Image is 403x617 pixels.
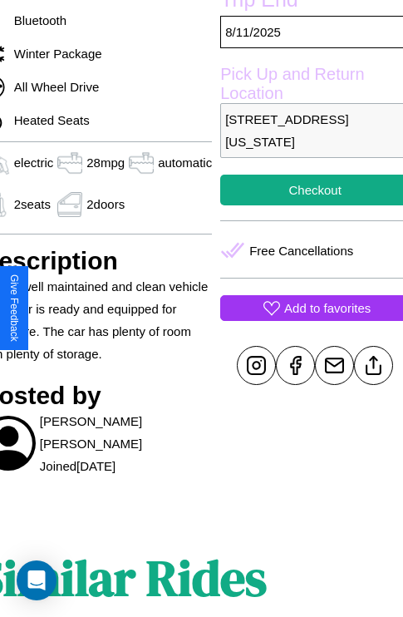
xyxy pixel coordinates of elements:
[17,560,57,600] div: Open Intercom Messenger
[86,193,125,215] p: 2 doors
[125,151,158,175] img: gas
[249,239,353,262] p: Free Cancellations
[6,42,102,65] p: Winter Package
[284,297,371,319] p: Add to favorites
[158,151,212,174] p: automatic
[53,192,86,217] img: gas
[6,76,100,98] p: All Wheel Drive
[86,151,125,174] p: 28 mpg
[6,109,90,131] p: Heated Seats
[6,9,66,32] p: Bluetooth
[14,151,54,174] p: electric
[8,274,20,342] div: Give Feedback
[14,193,51,215] p: 2 seats
[40,455,115,477] p: Joined [DATE]
[53,151,86,175] img: gas
[40,410,212,455] p: [PERSON_NAME] [PERSON_NAME]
